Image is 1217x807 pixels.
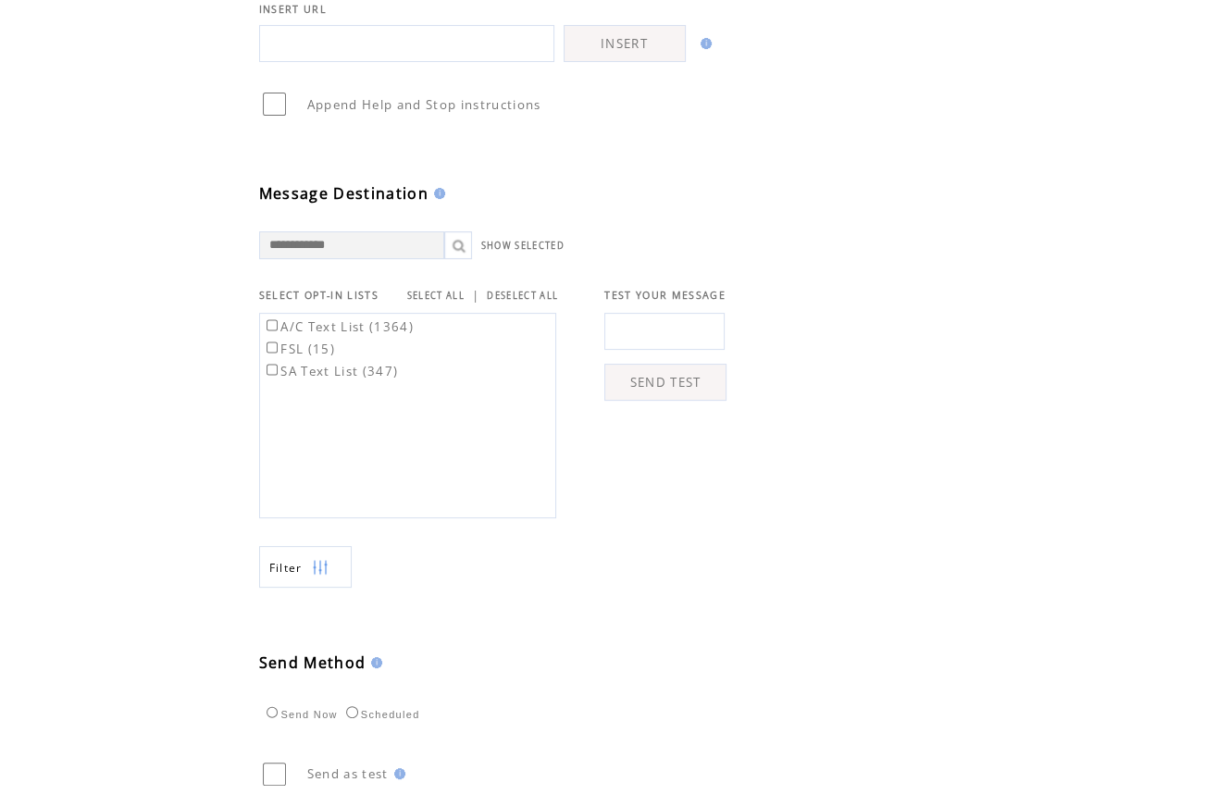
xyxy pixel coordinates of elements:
[262,709,338,720] label: Send Now
[267,319,279,331] input: A/C Text List (1364)
[259,183,428,204] span: Message Destination
[366,657,382,668] img: help.gif
[312,547,329,589] img: filters.png
[267,364,279,376] input: SA Text List (347)
[346,706,358,718] input: Scheduled
[307,765,389,782] span: Send as test
[307,96,541,113] span: Append Help and Stop instructions
[263,341,336,357] label: FSL (15)
[259,652,366,673] span: Send Method
[269,560,303,576] span: Show filters
[263,318,415,335] label: A/C Text List (1364)
[604,289,726,302] span: TEST YOUR MESSAGE
[487,290,558,302] a: DESELECT ALL
[263,363,399,379] label: SA Text List (347)
[267,341,279,354] input: FSL (15)
[481,240,565,252] a: SHOW SELECTED
[695,38,712,49] img: help.gif
[259,3,327,16] span: INSERT URL
[428,188,445,199] img: help.gif
[564,25,686,62] a: INSERT
[472,287,479,304] span: |
[342,709,420,720] label: Scheduled
[604,364,726,401] a: SEND TEST
[259,289,379,302] span: SELECT OPT-IN LISTS
[389,768,405,779] img: help.gif
[267,706,279,718] input: Send Now
[259,546,352,588] a: Filter
[407,290,465,302] a: SELECT ALL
